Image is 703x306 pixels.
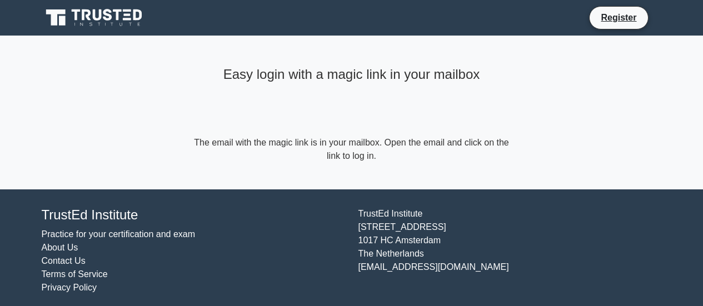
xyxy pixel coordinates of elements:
[42,229,196,239] a: Practice for your certification and exam
[42,269,108,279] a: Terms of Service
[352,207,669,294] div: TrustEd Institute [STREET_ADDRESS] 1017 HC Amsterdam The Netherlands [EMAIL_ADDRESS][DOMAIN_NAME]
[42,256,86,265] a: Contact Us
[42,283,97,292] a: Privacy Policy
[192,136,512,163] form: The email with the magic link is in your mailbox. Open the email and click on the link to log in.
[192,67,512,83] h4: Easy login with a magic link in your mailbox
[42,207,345,223] h4: TrustEd Institute
[594,11,643,24] a: Register
[42,243,78,252] a: About Us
